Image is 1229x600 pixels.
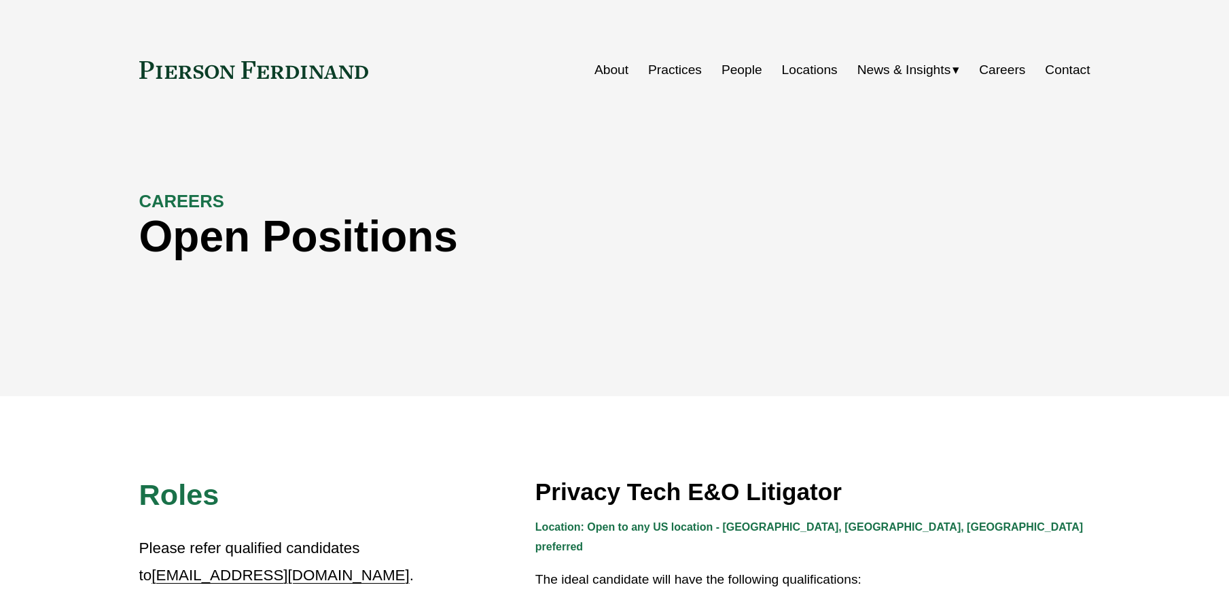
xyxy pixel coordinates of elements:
span: Roles [139,478,219,511]
a: Practices [648,57,702,83]
a: About [594,57,628,83]
h3: Privacy Tech E&O Litigator [535,477,1090,507]
h1: Open Positions [139,212,853,262]
p: The ideal candidate will have the following qualifications: [535,568,1090,592]
strong: Location: Open to any US location - [GEOGRAPHIC_DATA], [GEOGRAPHIC_DATA], [GEOGRAPHIC_DATA] prefe... [535,521,1086,552]
p: Please refer qualified candidates to . [139,535,416,590]
a: folder dropdown [857,57,960,83]
a: [EMAIL_ADDRESS][DOMAIN_NAME] [152,567,409,584]
a: Contact [1045,57,1090,83]
span: News & Insights [857,58,951,82]
strong: CAREERS [139,192,224,211]
a: People [722,57,762,83]
a: Locations [782,57,838,83]
a: Careers [979,57,1025,83]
